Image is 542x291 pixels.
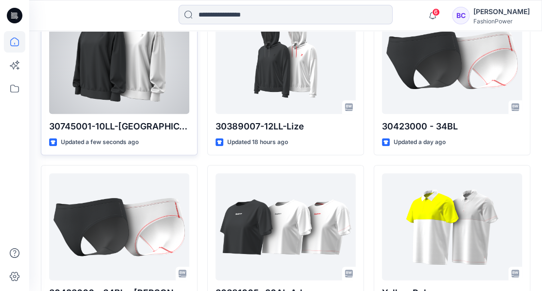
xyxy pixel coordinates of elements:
p: 30423000 - 34BL [382,120,522,133]
p: Updated a few seconds ago [61,137,139,147]
div: FashionPower [473,18,530,25]
a: 30423000 - 34BL [382,7,522,114]
span: 6 [432,8,440,16]
a: Yellow Polo [382,173,522,280]
p: 30745001-10LL-[GEOGRAPHIC_DATA] [49,120,189,133]
p: Updated a day ago [394,137,446,147]
div: [PERSON_NAME] [473,6,530,18]
p: 30389007-12LL-Lize [216,120,356,133]
div: BC [452,7,470,24]
a: 30389007-12LL-Lize [216,7,356,114]
p: Updated 18 hours ago [227,137,288,147]
a: 30745001-10LL-Mara [49,7,189,114]
a: 30381005- 20AL-Ada [216,173,356,280]
a: 30423000 - 34BL - Tamara [49,173,189,280]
